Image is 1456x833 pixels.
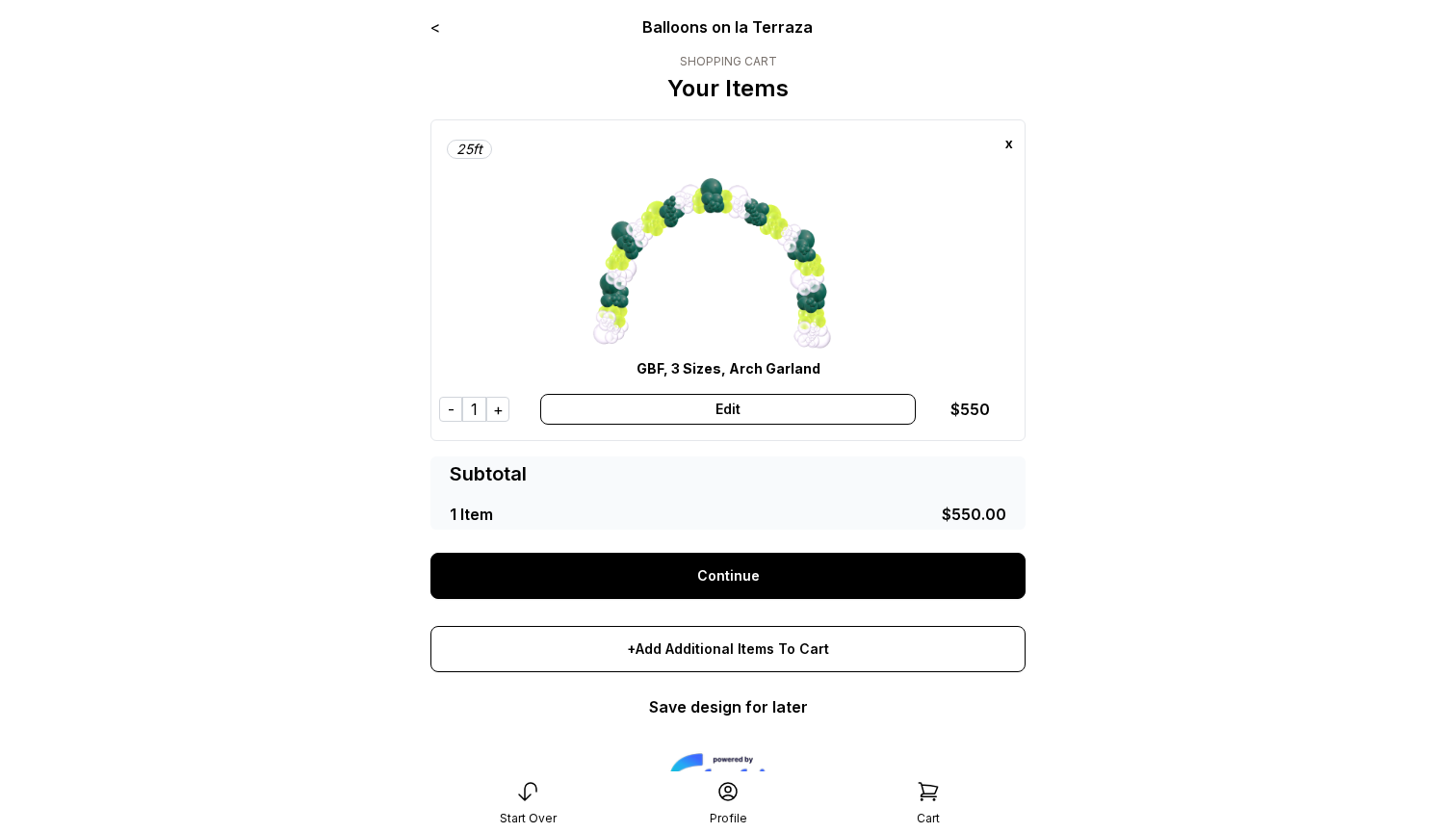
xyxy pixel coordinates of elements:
div: - [439,397,462,422]
a: Continue [430,553,1026,599]
div: Edit [540,394,915,425]
div: SHOPPING CART [667,54,789,69]
div: 1 Item [450,503,493,526]
div: Cart [917,811,940,826]
a: Save design for later [649,697,808,716]
p: Your Items [667,73,789,104]
div: Subtotal [450,460,527,487]
div: x [994,128,1025,159]
div: $ 550 [950,398,990,421]
div: $550.00 [942,503,1006,526]
div: Start Over [500,811,557,826]
div: GBF, 3 Sizes, Arch Garland [439,359,1017,378]
div: +Add Additional Items To Cart [430,626,1026,672]
div: Balloons on la Terraza [550,15,907,39]
a: < [430,17,440,37]
img: logo [668,749,789,808]
div: Profile [710,811,747,826]
div: 1 [462,397,486,422]
div: + [486,397,509,422]
div: 25 ft [447,140,492,159]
